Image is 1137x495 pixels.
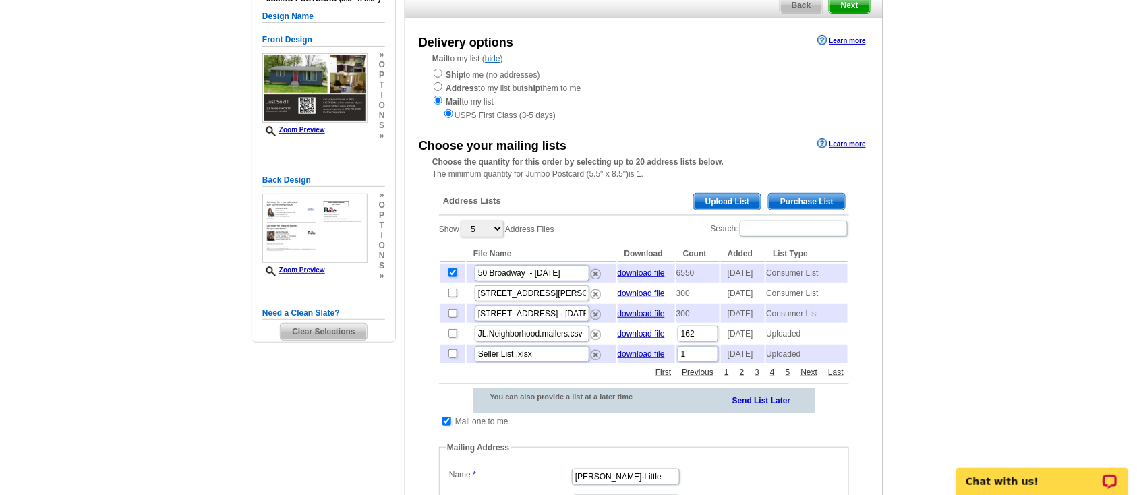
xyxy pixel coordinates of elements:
a: 5 [782,366,794,378]
span: s [379,261,385,271]
td: [DATE] [721,324,765,343]
span: o [379,241,385,251]
span: Upload List [694,194,761,210]
h5: Back Design [262,174,385,187]
a: Previous [679,366,718,378]
span: s [379,121,385,131]
img: small-thumb.jpg [262,53,368,123]
div: to my list ( ) [405,53,883,121]
a: Remove this list [591,347,601,357]
a: Send List Later [732,393,791,407]
td: Uploaded [766,324,848,343]
a: download file [618,268,665,278]
label: Search: [711,219,849,238]
a: Remove this list [591,266,601,276]
th: Count [676,245,720,262]
td: Uploaded [766,345,848,363]
span: o [379,60,385,70]
strong: ship [524,84,541,93]
input: Search: [740,221,848,237]
th: List Type [766,245,848,262]
td: 300 [676,304,720,323]
legend: Mailing Address [446,442,511,454]
span: t [379,80,385,90]
span: t [379,221,385,231]
strong: Choose the quantity for this order by selecting up to 20 address lists below. [432,157,724,167]
select: ShowAddress Files [461,221,504,237]
td: [DATE] [721,345,765,363]
div: The minimum quantity for Jumbo Postcard (5.5" x 8.5")is 1. [405,156,883,180]
div: Choose your mailing lists [419,137,566,155]
a: Zoom Preview [262,126,325,134]
img: delete.png [591,350,601,360]
th: File Name [467,245,616,262]
a: First [652,366,674,378]
div: Delivery options [419,34,513,52]
span: o [379,100,385,111]
td: Mail one to me [455,415,509,428]
label: Show Address Files [439,219,554,239]
a: 2 [736,366,748,378]
strong: Ship [446,70,463,80]
div: USPS First Class (3-5 days) [432,108,856,121]
img: delete.png [591,289,601,299]
span: i [379,90,385,100]
a: Last [825,366,847,378]
th: Download [618,245,675,262]
span: p [379,210,385,221]
span: » [379,50,385,60]
td: [DATE] [721,264,765,283]
td: 300 [676,284,720,303]
a: Remove this list [591,327,601,337]
td: Consumer List [766,304,848,323]
a: download file [618,329,665,339]
th: Added [721,245,765,262]
a: Remove this list [591,287,601,296]
a: 3 [752,366,763,378]
a: hide [485,54,500,63]
h5: Design Name [262,10,385,23]
td: [DATE] [721,304,765,323]
span: Address Lists [443,195,501,207]
a: download file [618,309,665,318]
a: 4 [767,366,778,378]
td: 6550 [676,264,720,283]
span: » [379,131,385,141]
h5: Need a Clean Slate? [262,307,385,320]
label: Name [449,469,571,481]
strong: Address [446,84,478,93]
div: You can also provide a list at a later time [473,388,668,405]
a: Remove this list [591,307,601,316]
span: n [379,111,385,121]
iframe: LiveChat chat widget [947,453,1137,495]
img: delete.png [591,310,601,320]
a: download file [618,289,665,298]
h5: Front Design [262,34,385,47]
span: » [379,271,385,281]
span: i [379,231,385,241]
img: small-thumb.jpg [262,194,368,263]
td: Consumer List [766,284,848,303]
td: Consumer List [766,264,848,283]
a: Learn more [817,138,866,149]
span: Purchase List [769,194,845,210]
td: [DATE] [721,284,765,303]
img: delete.png [591,269,601,279]
span: n [379,251,385,261]
span: » [379,190,385,200]
a: 1 [721,366,732,378]
a: Next [798,366,821,378]
span: Clear Selections [281,324,366,340]
img: delete.png [591,330,601,340]
a: download file [618,349,665,359]
a: Learn more [817,35,866,46]
span: o [379,200,385,210]
a: Zoom Preview [262,266,325,274]
div: to me (no addresses) to my list but them to me to my list [432,67,856,121]
span: p [379,70,385,80]
strong: Mail [432,54,448,63]
strong: Mail [446,97,461,107]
